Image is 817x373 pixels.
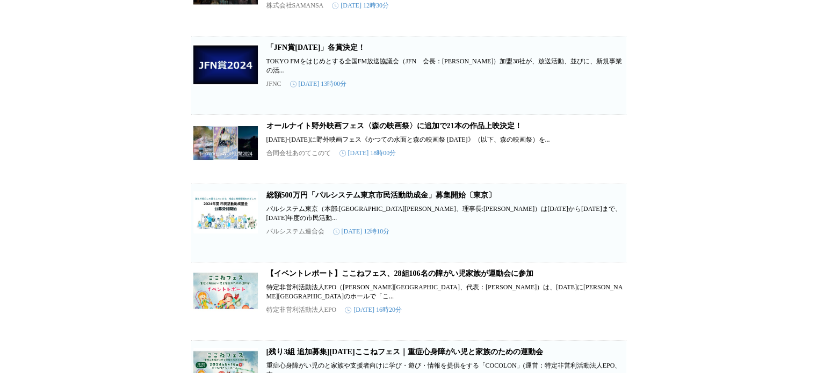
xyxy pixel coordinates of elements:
[266,149,331,158] p: 合同会社あのてこのて
[266,269,533,277] a: 【イベントレポート】ここねフェス、28組106名の障がい児家族が運動会に参加
[266,122,522,130] a: オールナイト野外映画フェス〈森の映画祭〉に追加で21本の作品上映決定！
[332,1,389,10] time: [DATE] 12時30分
[266,348,543,356] a: [残り3組 追加募集][DATE]ここねフェス｜重症心身障がい児と家族のための運動会
[266,1,324,10] p: 株式会社SAMANSA
[266,305,337,315] p: 特定非営利活動法人EPO
[290,79,347,89] time: [DATE] 13時00分
[266,227,324,236] p: パルシステム連合会
[333,227,390,236] time: [DATE] 12時10分
[193,191,258,233] img: 総額500万円「パルシステム東京市民活動助成金」募集開始〔東京〕
[266,204,624,223] p: パルシステム東京（本部:[GEOGRAPHIC_DATA][PERSON_NAME]、理事長:[PERSON_NAME]）は[DATE]から[DATE]まで、[DATE]年度の市民活動...
[266,57,624,75] p: TOKYO FMをはじめとする全国FM放送協議会（JFN 会長：[PERSON_NAME]）加盟38社が、放送活動、並びに、新規事業の活...
[193,121,258,164] img: オールナイト野外映画フェス〈森の映画祭〉に追加で21本の作品上映決定！
[345,305,402,315] time: [DATE] 16時20分
[266,43,366,52] a: 「JFN賞[DATE]」各賞決定！
[266,80,281,88] p: JFNC
[266,135,624,144] p: [DATE]-[DATE]に野外映画フェス《かつての水面と森の映画祭 [DATE]》（以下、森の映画祭）を...
[193,269,258,312] img: 【イベントレポート】ここねフェス、28組106名の障がい児家族が運動会に参加
[339,149,396,158] time: [DATE] 18時00分
[193,43,258,86] img: 「JFN賞2024」各賞決定！
[266,283,624,301] p: 特定非営利活動法人EPO（[PERSON_NAME][GEOGRAPHIC_DATA]、代表：[PERSON_NAME]）は、[DATE]に[PERSON_NAME][GEOGRAPHIC_DA...
[266,191,496,199] a: 総額500万円「パルシステム東京市民活動助成金」募集開始〔東京〕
